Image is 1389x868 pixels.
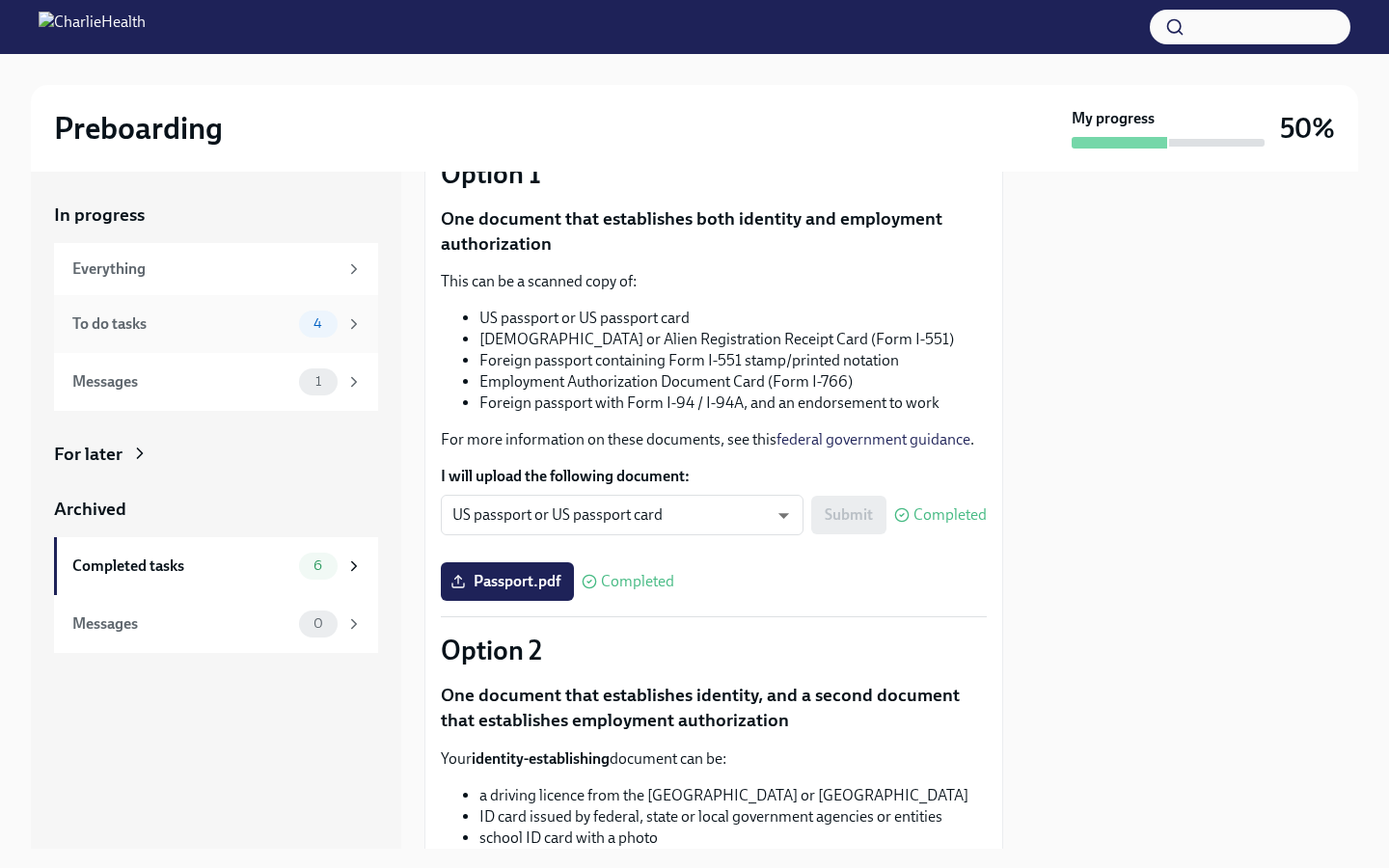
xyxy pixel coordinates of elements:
li: Foreign passport containing Form I-551 stamp/printed notation [479,350,987,371]
li: [DEMOGRAPHIC_DATA] or Alien Registration Receipt Card (Form I-551) [479,329,987,350]
p: Your document can be: [441,748,987,770]
a: Messages1 [54,353,378,411]
li: Employment Authorization Document Card (Form I-766) [479,371,987,393]
label: Passport.pdf [441,562,574,601]
div: Completed tasks [72,556,291,577]
li: a driving licence from the [GEOGRAPHIC_DATA] or [GEOGRAPHIC_DATA] [479,785,987,806]
a: Messages0 [54,595,378,653]
h3: 50% [1280,111,1335,146]
p: Option 2 [441,633,987,667]
div: For later [54,442,123,467]
li: ID card issued by federal, state or local government agencies or entities [479,806,987,827]
label: I will upload the following document: [441,466,987,487]
span: Passport.pdf [454,572,560,591]
li: US passport or US passport card [479,308,987,329]
div: Messages [72,613,291,635]
a: federal government guidance [776,430,970,448]
a: For later [54,442,378,467]
span: Completed [913,507,987,523]
strong: My progress [1072,108,1155,129]
span: 0 [302,616,335,631]
span: Completed [601,574,674,589]
div: US passport or US passport card [441,495,803,535]
li: Foreign passport with Form I-94 / I-94A, and an endorsement to work [479,393,987,414]
a: In progress [54,203,378,228]
li: school ID card with a photo [479,827,987,849]
p: One document that establishes identity, and a second document that establishes employment authori... [441,683,987,732]
a: To do tasks4 [54,295,378,353]
div: To do tasks [72,313,291,335]
span: 6 [302,558,334,573]
strong: identity-establishing [472,749,610,768]
div: Everything [72,258,338,280]
a: Archived [54,497,378,522]
h2: Preboarding [54,109,223,148]
img: CharlieHealth [39,12,146,42]
p: For more information on these documents, see this . [441,429,987,450]
p: This can be a scanned copy of: [441,271,987,292]
span: 1 [304,374,333,389]
div: Messages [72,371,291,393]
a: Completed tasks6 [54,537,378,595]
p: Option 1 [441,156,987,191]
p: One document that establishes both identity and employment authorization [441,206,987,256]
span: 4 [302,316,334,331]
a: Everything [54,243,378,295]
